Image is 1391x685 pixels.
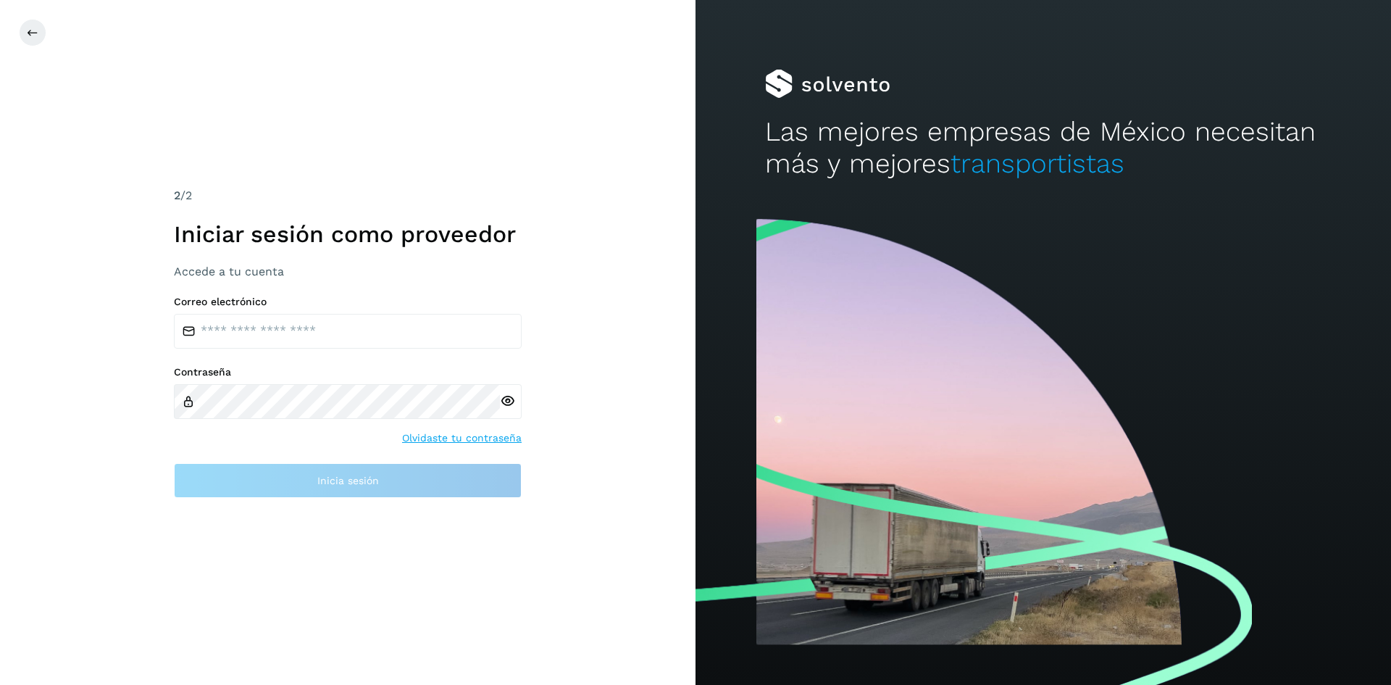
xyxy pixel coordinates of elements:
[951,148,1124,179] span: transportistas
[174,188,180,202] span: 2
[317,476,379,486] span: Inicia sesión
[174,187,522,204] div: /2
[174,296,522,308] label: Correo electrónico
[174,463,522,498] button: Inicia sesión
[174,220,522,248] h1: Iniciar sesión como proveedor
[765,116,1321,180] h2: Las mejores empresas de México necesitan más y mejores
[174,366,522,378] label: Contraseña
[402,431,522,446] a: Olvidaste tu contraseña
[174,265,522,278] h3: Accede a tu cuenta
